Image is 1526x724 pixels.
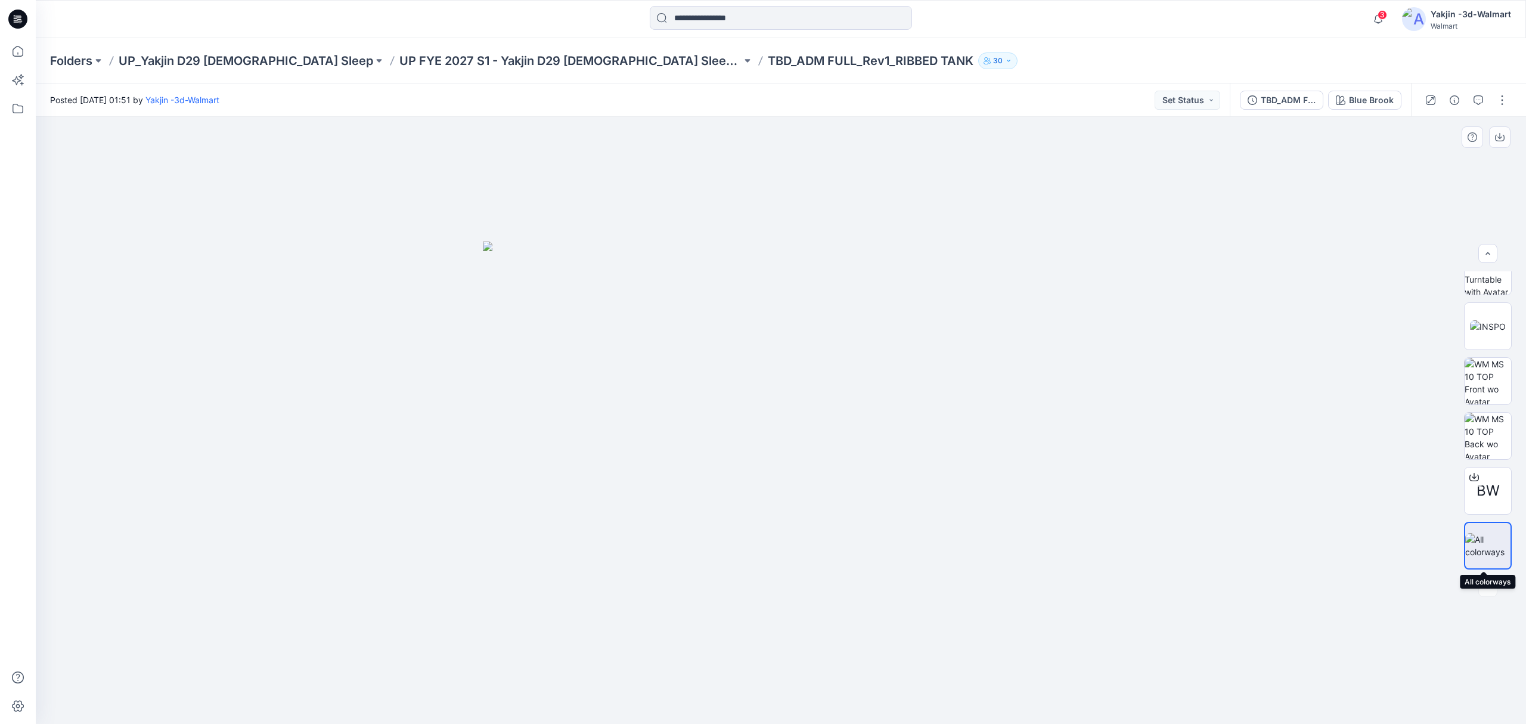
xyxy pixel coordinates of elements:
[1328,91,1401,110] button: Blue Brook
[1261,94,1316,107] div: TBD_ADM FULL_Rev1_RIBBED TANK
[1465,533,1511,558] img: All colorways
[50,52,92,69] a: Folders
[1477,480,1500,502] span: BW
[1465,413,1511,459] img: WM MS 10 TOP Back wo Avatar
[50,94,219,106] span: Posted [DATE] 01:51 by
[1378,10,1387,20] span: 3
[993,54,1003,67] p: 30
[768,52,973,69] p: TBD_ADM FULL_Rev1_RIBBED TANK
[1470,320,1506,333] img: INSPO
[483,242,1079,724] img: eyJhbGciOiJIUzI1NiIsImtpZCI6IjAiLCJzbHQiOiJzZXMiLCJ0eXAiOiJKV1QifQ.eyJkYXRhIjp7InR5cGUiOiJzdG9yYW...
[1240,91,1323,110] button: TBD_ADM FULL_Rev1_RIBBED TANK
[145,95,219,105] a: Yakjin -3d-Walmart
[1349,94,1394,107] div: Blue Brook
[978,52,1018,69] button: 30
[119,52,373,69] a: UP_Yakjin D29 [DEMOGRAPHIC_DATA] Sleep
[1431,21,1511,30] div: Walmart
[1465,358,1511,404] img: WM MS 10 TOP Front wo Avatar
[1465,248,1511,295] img: WM MS 10 TOP Turntable with Avatar
[1402,7,1426,31] img: avatar
[1431,7,1511,21] div: Yakjin -3d-Walmart
[399,52,742,69] a: UP FYE 2027 S1 - Yakjin D29 [DEMOGRAPHIC_DATA] Sleepwear
[1445,91,1464,110] button: Details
